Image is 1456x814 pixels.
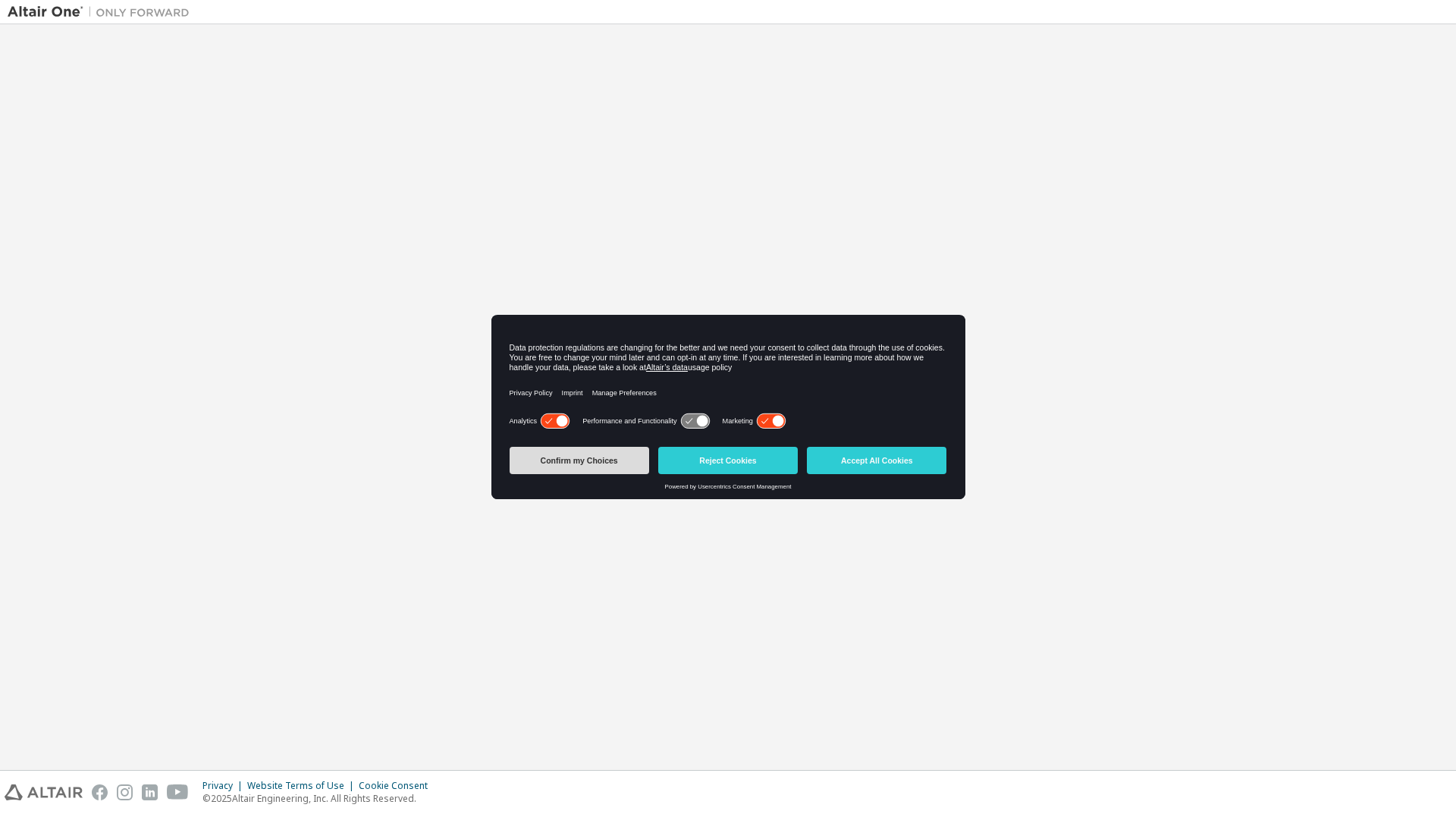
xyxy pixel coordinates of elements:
div: Website Terms of Use [247,780,359,792]
img: linkedin.svg [142,784,158,800]
img: Altair One [8,5,197,20]
img: altair_logo.svg [5,784,83,800]
img: instagram.svg [117,784,133,800]
img: facebook.svg [92,784,108,800]
div: Cookie Consent [359,780,437,792]
img: youtube.svg [167,784,189,800]
div: Privacy [202,780,247,792]
p: © 2025 Altair Engineering, Inc. All Rights Reserved. [202,792,437,805]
